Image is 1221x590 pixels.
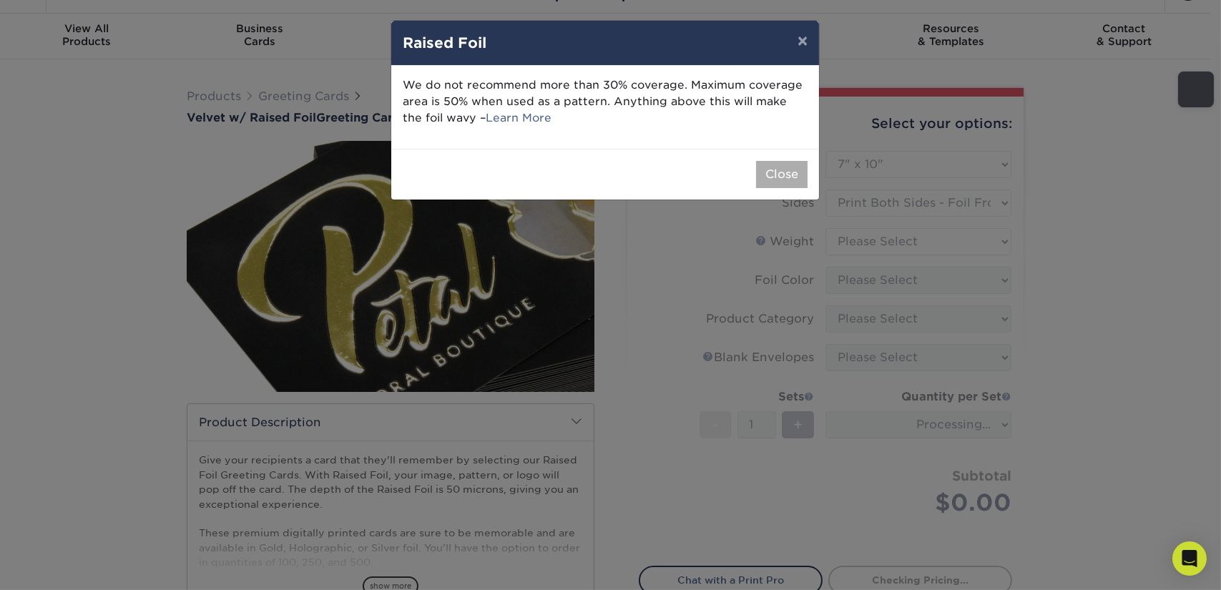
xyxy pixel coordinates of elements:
[403,32,808,54] h4: Raised Foil
[756,161,808,188] button: Close
[486,111,551,124] a: Learn More
[403,77,808,126] p: We do not recommend more than 30% coverage. Maximum coverage area is 50% when used as a pattern. ...
[786,21,819,61] button: ×
[1172,541,1207,576] div: Open Intercom Messenger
